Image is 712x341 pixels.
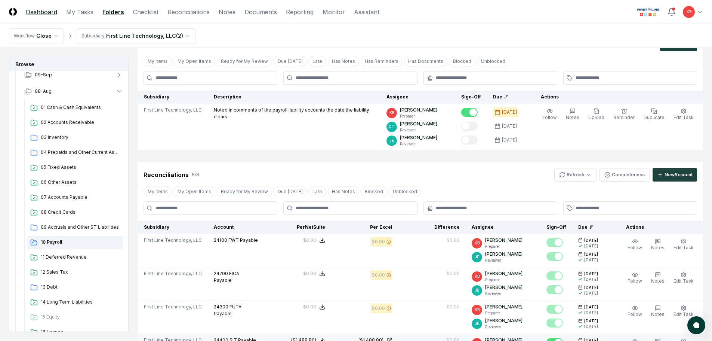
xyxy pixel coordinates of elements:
a: 06 Other Assets [27,176,123,189]
div: $0.00 [447,237,460,244]
button: Edit Task [672,237,695,253]
span: Follow [628,278,642,284]
button: Mark complete [546,285,563,294]
p: Reviewer [485,324,523,330]
th: Assignee [466,221,540,234]
div: New Account [665,171,693,178]
span: KB [475,274,480,279]
a: Assistant [354,7,379,16]
button: Follow [541,107,558,122]
button: Mark complete [546,271,563,280]
div: $0.00 [372,272,385,278]
span: 08-Aug [35,88,52,95]
span: 24200 [214,271,228,276]
p: [PERSON_NAME] [485,304,523,310]
th: Sign-Off [455,91,487,104]
span: Edit Task [674,311,694,317]
th: Subsidiary [138,91,208,104]
button: Blocked [361,186,387,197]
p: Reviewer [485,291,523,296]
p: [PERSON_NAME] [400,121,437,127]
div: Subsidiary [81,33,105,39]
div: $0.00 [303,270,316,277]
a: 08 Credit Cards [27,206,123,219]
button: Late [308,186,326,197]
span: Edit Task [674,245,694,250]
span: [DATE] [584,238,598,243]
p: [PERSON_NAME] [485,270,523,277]
button: My Open Items [173,56,215,67]
p: Reviewer [400,127,437,133]
button: Notes [564,107,581,122]
button: My Open Items [173,186,215,197]
span: 10 Payroll [41,239,120,246]
button: $0.00 [303,237,325,244]
div: $0.00 [303,237,316,244]
span: KB [687,9,691,15]
span: 09 Accruals and Other ST Liabilities [41,224,120,231]
span: 13 Debt [41,284,120,290]
a: Reporting [286,7,314,16]
div: $0.00 [372,305,385,312]
a: 14 Long Term Liabilities [27,296,123,309]
div: Workflow [14,33,35,39]
a: Reconciliations [167,7,210,16]
div: [DATE] [584,243,598,249]
span: 15 Equity [41,314,120,320]
p: [PERSON_NAME] [485,284,523,291]
span: First Line Technology, LLC [144,270,202,277]
button: KB [682,5,696,19]
a: 13 Debt [27,281,123,294]
span: 01 Cash & Cash Equivalents [41,104,120,111]
span: FWT Payable [228,237,258,243]
button: Follow [626,270,644,286]
div: Actions [535,94,697,100]
button: Mark complete [461,136,478,144]
span: 03 Inventory [41,134,120,141]
div: [DATE] [502,109,517,116]
a: 02 Accounts Receivable [27,116,123,130]
div: Due [578,224,608,231]
th: Subsidiary [138,221,208,234]
button: Ready for My Review [217,56,272,67]
span: Duplicate [644,115,665,120]
span: JE [389,138,394,143]
button: Blocked [449,56,475,67]
div: $0.00 [447,304,460,310]
button: Duplicate [642,107,666,122]
span: 24100 [214,237,227,243]
span: [DATE] [584,252,598,257]
span: KB [475,240,480,246]
button: Notes [650,270,666,286]
a: 05 Fixed Assets [27,161,123,174]
button: My Items [144,56,172,67]
button: 09-Sep [18,67,129,83]
div: Reconciliations [144,170,189,179]
p: Reviewer [485,258,523,263]
th: Description [208,91,380,104]
a: 07 Accounts Payable [27,191,123,204]
span: Follow [542,115,557,120]
div: 8 / 8 [192,171,199,178]
div: Account [214,224,258,231]
button: Notes [650,304,666,319]
span: Notes [566,115,579,120]
button: Due Today [274,186,307,197]
span: 24300 [214,304,228,310]
span: JE [475,321,479,326]
th: Difference [398,221,466,234]
span: KB [475,307,480,313]
span: Edit Task [674,278,694,284]
div: [DATE] [584,257,598,263]
th: Per NetSuite [264,221,331,234]
span: First Line Technology, LLC [144,107,202,113]
img: Logo [9,8,17,16]
button: Completeness [600,168,650,182]
p: Reviewer [400,141,437,147]
th: Assignee [380,91,455,104]
a: Notes [219,7,235,16]
button: Mark complete [546,319,563,328]
div: $0.00 [372,238,385,245]
th: Per Excel [331,221,398,234]
span: First Line Technology, LLC [144,304,202,310]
